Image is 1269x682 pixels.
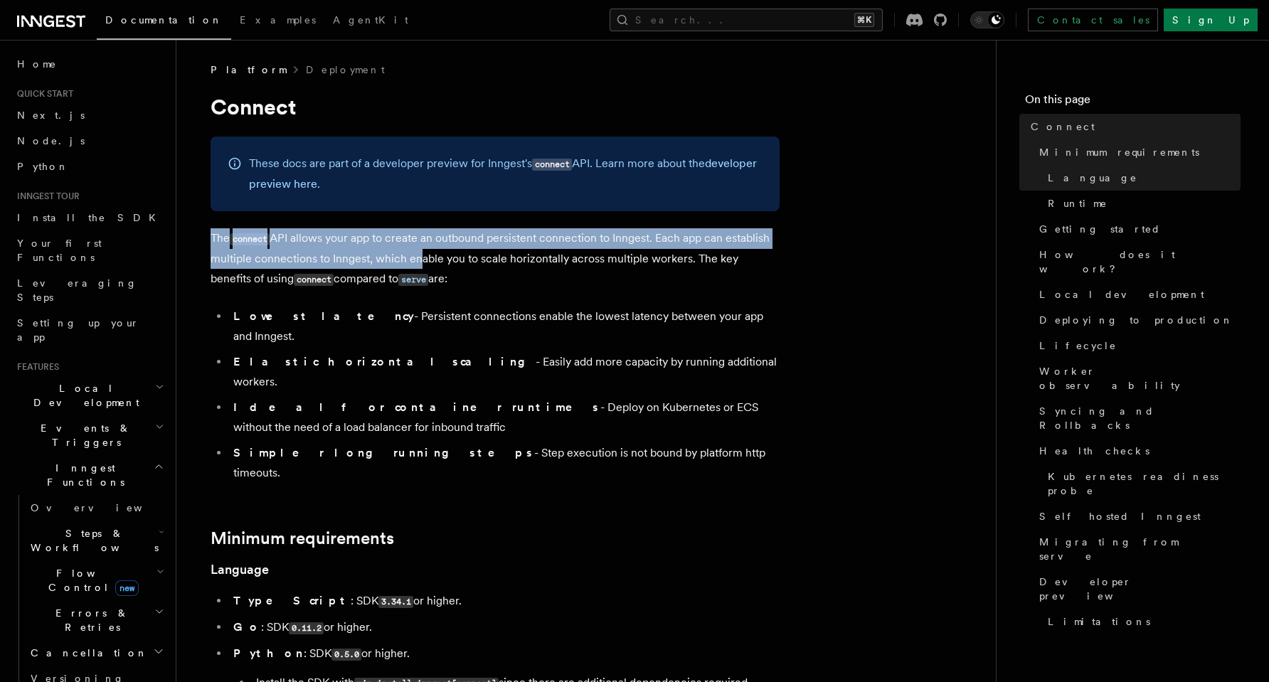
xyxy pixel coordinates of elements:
[11,415,167,455] button: Events & Triggers
[25,646,148,660] span: Cancellation
[398,272,428,285] a: serve
[324,4,417,38] a: AgentKit
[25,521,167,560] button: Steps & Workflows
[233,594,351,607] strong: TypeScript
[1034,139,1241,165] a: Minimum requirements
[233,355,536,368] strong: Elastic horizontal scaling
[17,277,137,303] span: Leveraging Steps
[25,640,167,666] button: Cancellation
[1034,242,1241,282] a: How does it work?
[211,560,269,580] a: Language
[229,617,780,638] li: : SDK or higher.
[1048,469,1241,498] span: Kubernetes readiness probe
[1034,307,1241,333] a: Deploying to production
[11,154,167,179] a: Python
[25,600,167,640] button: Errors & Retries
[1039,287,1204,302] span: Local development
[378,596,413,608] code: 3.34.1
[11,310,167,350] a: Setting up your app
[1039,575,1241,603] span: Developer preview
[97,4,231,40] a: Documentation
[11,375,167,415] button: Local Development
[233,646,304,660] strong: Python
[11,361,59,373] span: Features
[1042,464,1241,503] a: Kubernetes readiness probe
[240,14,316,26] span: Examples
[1039,535,1241,563] span: Migrating from serve
[25,566,156,595] span: Flow Control
[211,228,780,289] p: The API allows your app to create an outbound persistent connection to Inngest. Each app can esta...
[1034,398,1241,438] a: Syncing and Rollbacks
[233,400,600,414] strong: Ideal for container runtimes
[233,446,534,459] strong: Simpler long running steps
[233,309,414,323] strong: Lowest latency
[25,560,167,600] button: Flow Controlnew
[11,191,80,202] span: Inngest tour
[229,398,780,437] li: - Deploy on Kubernetes or ECS without the need of a load balancer for inbound traffic
[17,110,85,121] span: Next.js
[1039,404,1241,432] span: Syncing and Rollbacks
[1039,222,1161,236] span: Getting started
[230,233,270,245] code: connect
[17,317,139,343] span: Setting up your app
[11,205,167,230] a: Install the SDK
[1034,216,1241,242] a: Getting started
[25,495,167,521] a: Overview
[11,88,73,100] span: Quick start
[231,4,324,38] a: Examples
[11,270,167,310] a: Leveraging Steps
[17,212,164,223] span: Install the SDK
[1039,444,1149,458] span: Health checks
[1034,333,1241,358] a: Lifecycle
[211,528,394,548] a: Minimum requirements
[306,63,385,77] a: Deployment
[1039,145,1199,159] span: Minimum requirements
[1031,119,1095,134] span: Connect
[398,274,428,286] code: serve
[31,502,177,513] span: Overview
[11,51,167,77] a: Home
[1039,364,1241,393] span: Worker observability
[1025,91,1241,114] h4: On this page
[1048,614,1150,629] span: Limitations
[532,159,572,171] code: connect
[331,649,361,661] code: 0.5.0
[11,230,167,270] a: Your first Functions
[11,455,167,495] button: Inngest Functions
[1039,509,1201,523] span: Self hosted Inngest
[1034,569,1241,609] a: Developer preview
[1039,339,1117,353] span: Lifecycle
[229,352,780,392] li: - Easily add more capacity by running additional workers.
[17,161,69,172] span: Python
[289,622,324,634] code: 0.11.2
[17,135,85,146] span: Node.js
[970,11,1004,28] button: Toggle dark mode
[115,580,139,596] span: new
[25,606,154,634] span: Errors & Retries
[17,57,57,71] span: Home
[211,94,780,119] h1: Connect
[229,443,780,483] li: - Step execution is not bound by platform http timeouts.
[229,307,780,346] li: - Persistent connections enable the lowest latency between your app and Inngest.
[610,9,883,31] button: Search...⌘K
[1039,247,1241,276] span: How does it work?
[1034,438,1241,464] a: Health checks
[1034,529,1241,569] a: Migrating from serve
[105,14,223,26] span: Documentation
[1042,609,1241,634] a: Limitations
[1042,165,1241,191] a: Language
[11,381,155,410] span: Local Development
[11,128,167,154] a: Node.js
[1164,9,1258,31] a: Sign Up
[211,63,286,77] span: Platform
[1028,9,1158,31] a: Contact sales
[294,274,334,286] code: connect
[25,526,159,555] span: Steps & Workflows
[11,421,155,449] span: Events & Triggers
[1034,282,1241,307] a: Local development
[229,591,780,612] li: : SDK or higher.
[11,102,167,128] a: Next.js
[1025,114,1241,139] a: Connect
[11,461,154,489] span: Inngest Functions
[1034,358,1241,398] a: Worker observability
